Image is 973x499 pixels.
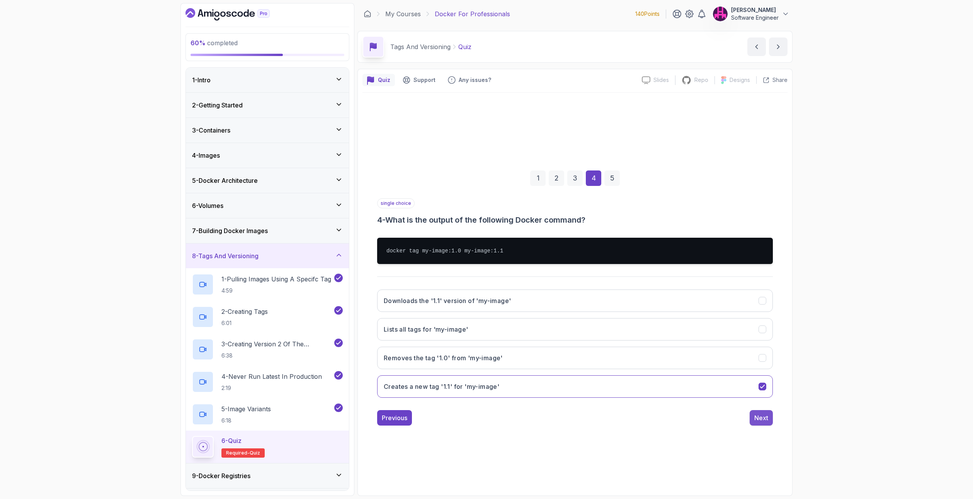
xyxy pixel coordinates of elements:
p: 140 Points [635,10,660,18]
button: 5-Docker Architecture [186,168,349,193]
p: Software Engineer [731,14,779,22]
h3: 9 - Docker Registries [192,471,250,480]
button: Previous [377,410,412,426]
h3: 4 - Images [192,151,220,160]
button: Share [756,76,788,84]
h3: Creates a new tag '1.1' for 'my-image' [384,382,499,391]
img: user profile image [713,7,728,21]
p: 6 - Quiz [221,436,242,445]
button: 6-Volumes [186,193,349,218]
button: 3-Creating Version 2 Of The Dashboard6:38 [192,339,343,360]
h3: 5 - Docker Architecture [192,176,258,185]
button: quiz button [362,74,395,86]
button: 2-Creating Tags6:01 [192,306,343,328]
div: Next [754,413,768,422]
button: 1-Intro [186,68,349,92]
p: Any issues? [459,76,491,84]
button: Lists all tags for 'my-image' [377,318,773,341]
button: Downloads the '1.1' version of 'my-image' [377,290,773,312]
p: Docker For Professionals [435,9,510,19]
button: 4-Images [186,143,349,168]
div: 1 [530,170,546,186]
p: Quiz [378,76,390,84]
button: 1-Pulling Images Using A Specifc Tag4:59 [192,274,343,295]
button: previous content [747,37,766,56]
h3: 2 - Getting Started [192,100,243,110]
h3: 8 - Tags And Versioning [192,251,259,261]
button: Next [750,410,773,426]
p: 1 - Pulling Images Using A Specifc Tag [221,274,331,284]
button: 3-Containers [186,118,349,143]
p: 6:38 [221,352,333,359]
p: Designs [730,76,750,84]
p: 6:01 [221,319,268,327]
h3: Lists all tags for 'my-image' [384,325,468,334]
p: Tags And Versioning [390,42,451,51]
p: Slides [653,76,669,84]
button: 6-QuizRequired-quiz [192,436,343,458]
p: Repo [694,76,708,84]
a: Dashboard [185,8,287,20]
h3: 4 - What is the output of the following Docker command? [377,215,773,225]
div: Previous [382,413,407,422]
p: 4:59 [221,287,331,295]
p: 2 - Creating Tags [221,307,268,316]
p: 2:19 [221,384,322,392]
p: 5 - Image Variants [221,404,271,414]
h3: 3 - Containers [192,126,230,135]
button: 5-Image Variants6:18 [192,404,343,425]
p: single choice [377,198,415,208]
p: Share [772,76,788,84]
h3: 6 - Volumes [192,201,223,210]
p: Quiz [458,42,471,51]
p: 6:18 [221,417,271,424]
a: Dashboard [364,10,371,18]
button: Support button [398,74,440,86]
div: 3 [567,170,583,186]
button: Creates a new tag '1.1' for 'my-image' [377,375,773,398]
div: 4 [586,170,601,186]
button: Feedback button [443,74,496,86]
h3: 7 - Building Docker Images [192,226,268,235]
button: 9-Docker Registries [186,463,349,488]
button: next content [769,37,788,56]
button: 2-Getting Started [186,93,349,118]
p: 3 - Creating Version 2 Of The Dashboard [221,339,333,349]
button: user profile image[PERSON_NAME]Software Engineer [713,6,789,22]
h3: 1 - Intro [192,75,211,85]
span: Required- [226,450,250,456]
button: Removes the tag '1.0' from 'my-image' [377,347,773,369]
p: [PERSON_NAME] [731,6,779,14]
button: 4-Never Run Latest In Production2:19 [192,371,343,393]
div: 2 [549,170,564,186]
span: quiz [250,450,260,456]
pre: docker tag my-image:1.0 my-image:1.1 [377,238,773,264]
span: 60 % [191,39,206,47]
div: 5 [604,170,620,186]
p: Support [413,76,435,84]
h3: Removes the tag '1.0' from 'my-image' [384,353,503,363]
button: 7-Building Docker Images [186,218,349,243]
a: My Courses [385,9,421,19]
h3: Downloads the '1.1' version of 'my-image' [384,296,511,305]
button: 8-Tags And Versioning [186,244,349,268]
p: 4 - Never Run Latest In Production [221,372,322,381]
span: completed [191,39,238,47]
